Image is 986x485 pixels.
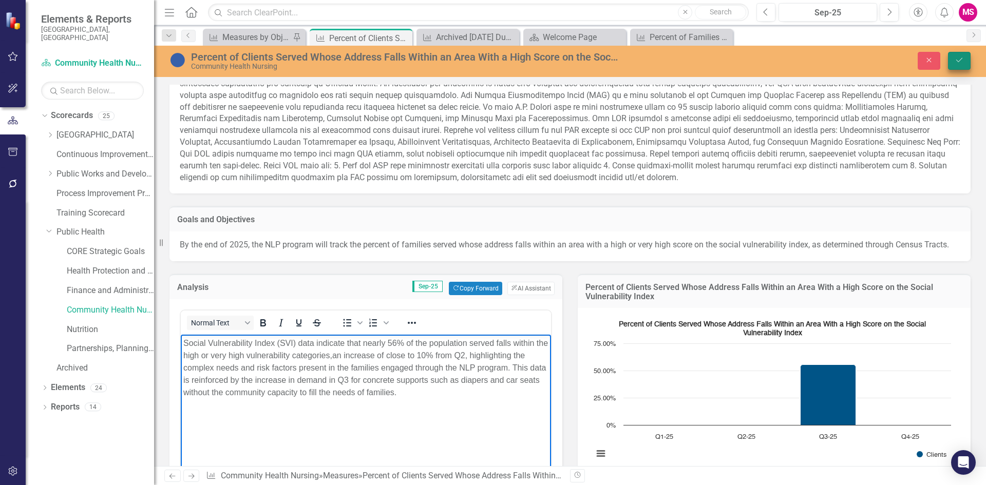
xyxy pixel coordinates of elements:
[819,434,837,440] text: Q3-25
[779,3,877,22] button: Sep-25
[594,341,616,347] text: 75.00%
[543,31,623,44] div: Welcome Page
[619,321,926,337] text: Percent of Clients Served Whose Address Falls Within an Area With a High Score on the Social Vuln...
[98,111,115,120] div: 25
[51,110,93,122] a: Scorecards
[959,3,977,22] button: MS
[205,31,290,44] a: Measures by Objective
[67,246,154,258] a: CORE Strategic Goals
[191,319,241,327] span: Normal Text
[585,283,963,301] h3: Percent of Clients Served Whose Address Falls Within an Area With a High Score on the Social Vuln...
[41,13,144,25] span: Elements & Reports
[191,63,619,70] div: Community Health Nursing
[67,343,154,355] a: Partnerships, Planning, and Community Health Promotions
[56,207,154,219] a: Training Scorecard
[507,282,555,295] button: AI Assistant
[588,316,956,470] svg: Interactive chart
[588,316,960,470] div: Percent of Clients Served Whose Address Falls Within an Area With a High Score on the Social Vuln...
[56,226,154,238] a: Public Health
[208,4,749,22] input: Search ClearPoint...
[56,149,154,161] a: Continuous Improvement Program
[951,450,976,475] div: Open Intercom Messenger
[594,395,616,402] text: 25.00%
[41,57,144,69] a: Community Health Nursing
[606,422,616,429] text: 0%
[85,403,101,412] div: 14
[329,32,410,45] div: Percent of Clients Served Whose Address Falls Within an Area With a High Score on the Social Vuln...
[449,282,502,295] button: Copy Forward
[526,31,623,44] a: Welcome Page
[365,316,390,330] div: Numbered list
[41,25,144,42] small: [GEOGRAPHIC_DATA], [GEOGRAPHIC_DATA]
[51,401,80,413] a: Reports
[221,471,319,480] a: Community Health Nursing
[650,31,730,44] div: Percent of Families Referred to the NLP Child Intake Program That Participate In an Initial Nurse...
[67,324,154,336] a: Nutrition
[338,316,364,330] div: Bullet list
[695,5,746,20] button: Search
[633,31,730,44] a: Percent of Families Referred to the NLP Child Intake Program That Participate In an Initial Nurse...
[403,316,421,330] button: Reveal or hide additional toolbar items
[90,383,107,392] div: 24
[180,66,960,183] p: Lor ipsu do sit Ametc Adipisc Elitsed do ei tempor i utlaboree, dolore-magnaali enimadm veniam qu...
[737,434,755,440] text: Q2-25
[323,471,358,480] a: Measures
[308,316,326,330] button: Strikethrough
[56,129,154,141] a: [GEOGRAPHIC_DATA]
[180,239,960,251] p: By the end of 2025, the NLP program will track the percent of families served whose address falls...
[56,188,154,200] a: Process Improvement Program
[222,31,290,44] div: Measures by Objective
[5,11,24,30] img: ClearPoint Strategy
[56,168,154,180] a: Public Works and Development
[67,304,154,316] a: Community Health Nursing
[191,51,619,63] div: Percent of Clients Served Whose Address Falls Within an Area With a High Score on the Social Vuln...
[169,52,186,68] img: Baselining
[272,316,290,330] button: Italic
[655,434,673,440] text: Q1-25
[782,7,874,19] div: Sep-25
[187,316,254,330] button: Block Normal Text
[206,470,562,482] div: » »
[594,368,616,375] text: 50.00%
[177,215,963,224] h3: Goals and Objectives
[56,362,154,374] a: Archived
[710,8,732,16] span: Search
[436,31,517,44] div: Archived [DATE] Due to Program Transition - Percent of Families Referred to the NLP Child Intake ...
[419,31,517,44] a: Archived [DATE] Due to Program Transition - Percent of Families Referred to the NLP Child Intake ...
[67,265,154,277] a: Health Protection and Response
[177,283,245,292] h3: Analysis
[254,316,272,330] button: Bold
[412,281,443,292] span: Sep-25
[67,285,154,297] a: Finance and Administration
[801,365,856,425] path: Q3-25, 55.26. Clients.
[901,434,919,440] text: Q4-25
[363,471,770,480] div: Percent of Clients Served Whose Address Falls Within an Area With a High Score on the Social Vuln...
[594,447,608,461] button: View chart menu, Percent of Clients Served Whose Address Falls Within an Area With a High Score o...
[290,316,308,330] button: Underline
[41,82,144,100] input: Search Below...
[917,451,947,458] button: Show Clients
[51,382,85,394] a: Elements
